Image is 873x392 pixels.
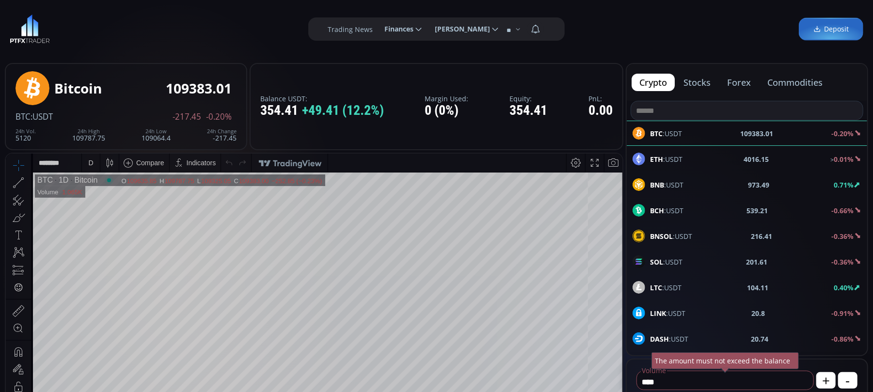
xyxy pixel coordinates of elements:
[32,35,52,42] div: Volume
[588,103,613,118] div: 0.00
[650,154,683,164] span: :USDT
[650,283,662,292] b: LTC
[509,95,547,102] label: Equity:
[650,180,683,190] span: :USDT
[838,372,857,389] button: -
[16,111,31,122] span: BTC
[816,372,836,389] button: +
[82,5,87,13] div: D
[266,24,316,31] div: −252.85 (−0.23%)
[54,81,102,96] div: Bitcoin
[719,74,759,91] button: forex
[181,5,210,13] div: Indicators
[328,24,373,34] label: Trading News
[425,95,469,102] label: Margin Used:
[831,257,854,267] b: -0.36%
[166,81,232,96] div: 109383.01
[650,257,683,267] span: :USDT
[16,128,36,134] div: 24h Vol.
[509,103,547,118] div: 354.41
[760,74,830,91] button: commodities
[831,334,854,344] b: -0.86%
[260,95,384,102] label: Balance USDT:
[747,205,768,216] b: 539.21
[72,128,105,134] div: 24h High
[746,257,768,267] b: 201.61
[650,231,692,241] span: :USDT
[16,128,36,141] div: 5120
[744,154,769,164] b: 4016.15
[121,24,151,31] div: 109635.85
[830,156,834,164] span: >
[425,103,469,118] div: 0 (0%)
[428,19,490,39] span: [PERSON_NAME]
[831,309,854,318] b: -0.91%
[195,24,225,31] div: 109325.05
[378,19,413,39] span: Finances
[142,128,171,134] div: 24h Low
[650,309,666,318] b: LINK
[650,180,664,189] b: BNB
[191,24,195,31] div: L
[747,282,768,293] b: 104.11
[748,180,769,190] b: 973.49
[834,283,854,292] b: 0.40%
[650,334,688,344] span: :USDT
[233,24,263,31] div: 109383.00
[228,24,233,31] div: C
[72,128,105,141] div: 109787.75
[650,205,683,216] span: :USDT
[10,15,50,44] img: LOGO
[206,112,232,121] span: -0.20%
[831,232,854,241] b: -0.36%
[115,24,121,31] div: O
[834,155,854,164] b: 0.01%
[173,112,201,121] span: -217.45
[632,74,675,91] button: crypto
[650,308,685,318] span: :USDT
[751,231,773,241] b: 216.41
[47,22,63,31] div: 1D
[831,206,854,215] b: -0.66%
[650,282,682,293] span: :USDT
[130,5,159,13] div: Compare
[260,103,384,118] div: 354.41
[154,24,159,31] div: H
[813,24,849,34] span: Deposit
[142,128,171,141] div: 109064.4
[32,22,47,31] div: BTC
[751,334,769,344] b: 20.74
[752,308,765,318] b: 20.8
[650,232,673,241] b: BNSOL
[650,155,663,164] b: ETH
[31,111,53,122] span: :USDT
[302,103,384,118] span: +49.41 (12.2%)
[9,129,16,139] div: 
[588,95,613,102] label: PnL:
[99,22,108,31] div: Market open
[651,352,799,369] div: The amount must not exceed the balance
[207,128,237,134] div: 24h Change
[834,180,854,189] b: 0.71%
[650,334,669,344] b: DASH
[56,35,76,42] div: 1.065K
[207,128,237,141] div: -217.45
[676,74,718,91] button: stocks
[799,18,863,41] a: Deposit
[159,24,188,31] div: 109787.75
[650,257,663,267] b: SOL
[63,22,92,31] div: Bitcoin
[650,206,664,215] b: BCH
